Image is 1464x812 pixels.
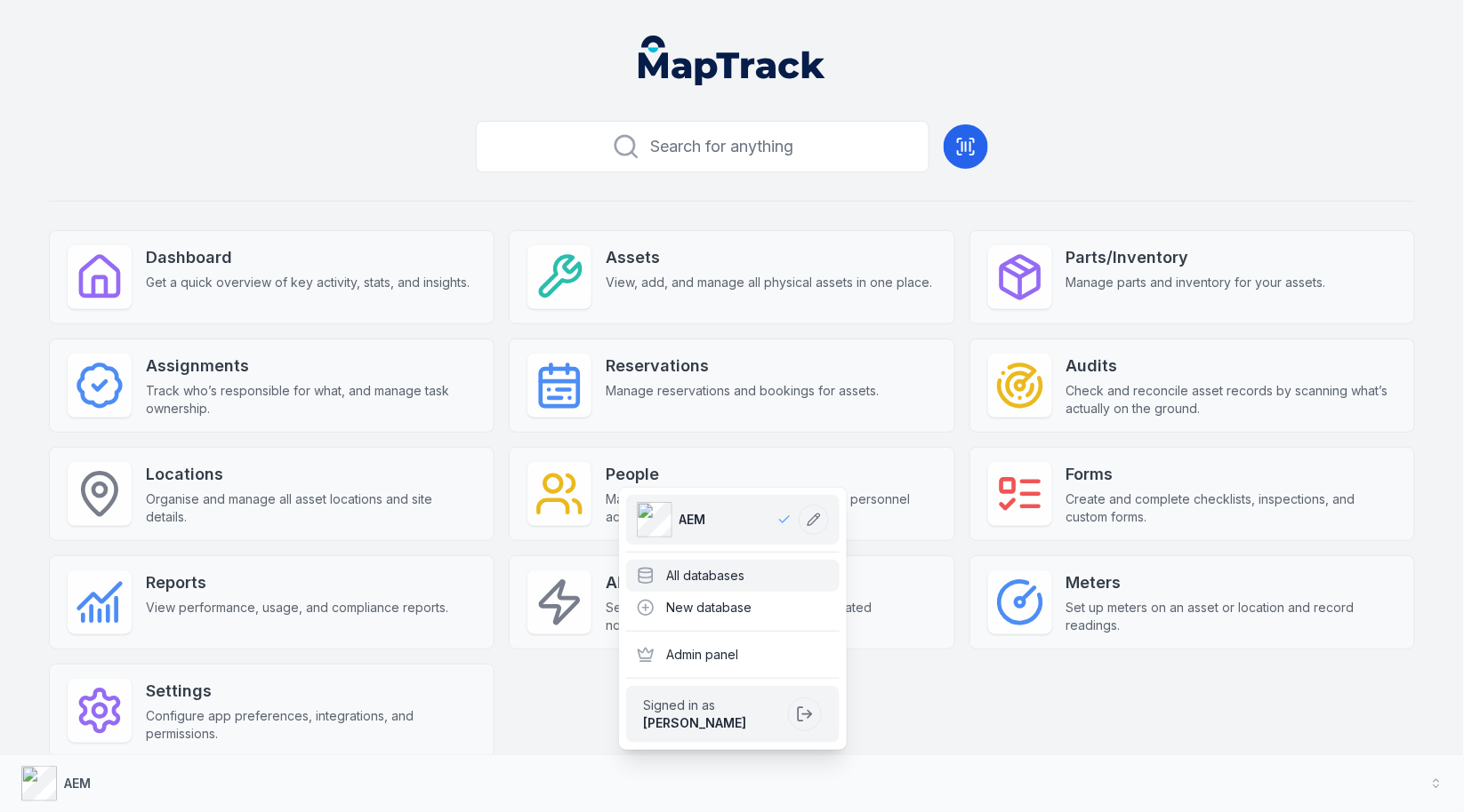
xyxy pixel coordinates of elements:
span: Signed in as [644,697,781,714]
div: All databases [626,560,840,592]
div: AEM [619,488,847,750]
strong: [PERSON_NAME] [644,715,747,730]
div: Admin panel [626,639,840,671]
span: AEM [680,511,706,529]
strong: AEM [64,776,91,791]
div: New database [626,592,840,624]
